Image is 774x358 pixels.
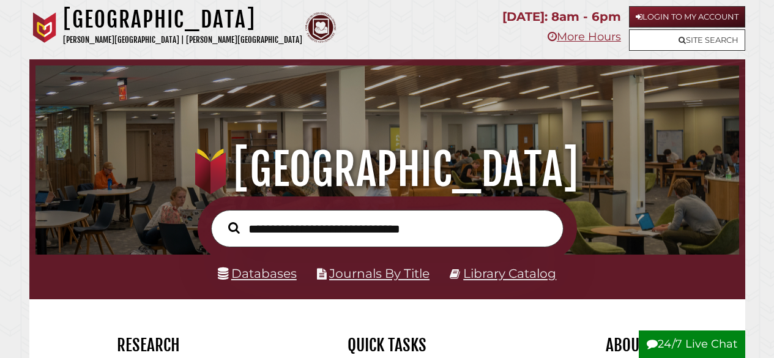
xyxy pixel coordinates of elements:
[63,33,302,47] p: [PERSON_NAME][GEOGRAPHIC_DATA] | [PERSON_NAME][GEOGRAPHIC_DATA]
[629,6,745,28] a: Login to My Account
[222,219,246,237] button: Search
[502,6,621,28] p: [DATE]: 8am - 6pm
[305,12,336,43] img: Calvin Theological Seminary
[329,266,430,281] a: Journals By Title
[629,29,745,51] a: Site Search
[228,222,240,234] i: Search
[463,266,556,281] a: Library Catalog
[29,12,60,43] img: Calvin University
[218,266,297,281] a: Databases
[39,335,259,356] h2: Research
[277,335,497,356] h2: Quick Tasks
[548,30,621,43] a: More Hours
[47,143,727,196] h1: [GEOGRAPHIC_DATA]
[516,335,736,356] h2: About
[63,6,302,33] h1: [GEOGRAPHIC_DATA]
